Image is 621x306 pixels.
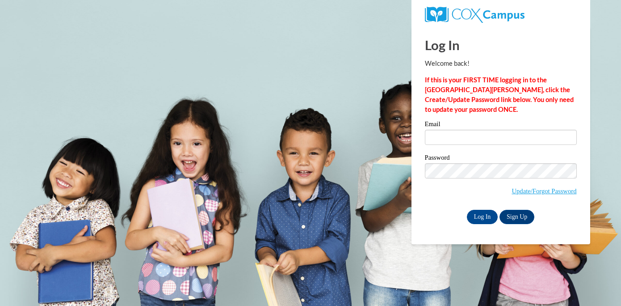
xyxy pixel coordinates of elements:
[512,187,576,195] a: Update/Forgot Password
[425,10,524,18] a: COX Campus
[467,210,498,224] input: Log In
[425,121,577,130] label: Email
[425,7,524,23] img: COX Campus
[425,76,574,113] strong: If this is your FIRST TIME logging in to the [GEOGRAPHIC_DATA][PERSON_NAME], click the Create/Upd...
[425,36,577,54] h1: Log In
[425,59,577,68] p: Welcome back!
[425,154,577,163] label: Password
[499,210,534,224] a: Sign Up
